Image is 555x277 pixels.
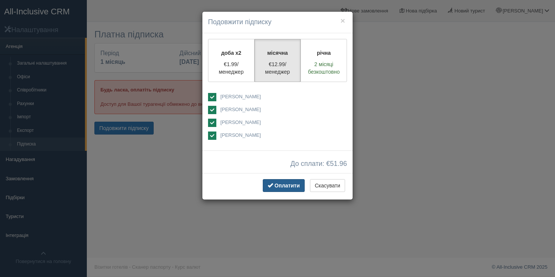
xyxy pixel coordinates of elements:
p: місячна [259,49,296,57]
span: До сплати: € [290,160,347,168]
button: × [341,17,345,25]
button: Оплатити [263,179,305,192]
span: [PERSON_NAME] [220,94,261,99]
button: Скасувати [310,179,345,192]
p: річна [305,49,342,57]
p: €1.99/менеджер [213,60,250,76]
span: [PERSON_NAME] [220,119,261,125]
span: [PERSON_NAME] [220,132,261,138]
p: доба x2 [213,49,250,57]
span: Оплатити [274,183,300,189]
p: €12.99/менеджер [259,60,296,76]
h4: Подовжити підписку [208,17,347,27]
span: 51.96 [330,160,347,167]
span: [PERSON_NAME] [220,107,261,112]
p: 2 місяці безкоштовно [305,60,342,76]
